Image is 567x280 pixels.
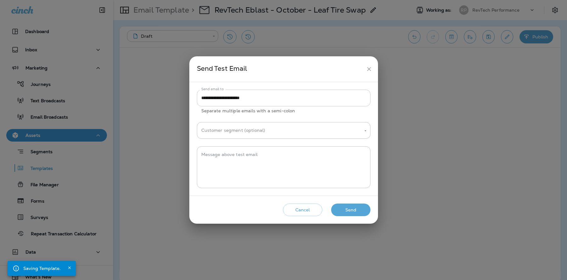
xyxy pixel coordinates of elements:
div: Saving Template. [23,263,61,274]
label: Send email to [201,87,224,92]
button: Send [331,204,370,216]
button: Cancel [283,204,322,216]
button: Close [66,264,73,272]
p: Separate multiple emails with a semi-colon [201,107,366,115]
button: close [363,63,375,75]
div: Send Test Email [197,63,363,75]
button: Open [363,128,368,134]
